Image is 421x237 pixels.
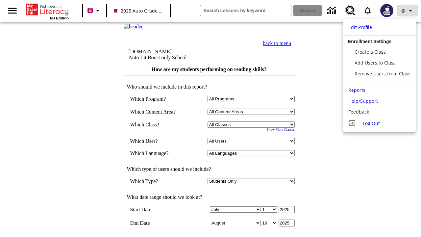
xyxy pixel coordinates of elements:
[348,24,372,30] span: Edit Profile
[363,120,380,126] span: Log Out
[348,87,365,93] span: Reports
[348,98,378,104] span: Help/Support
[348,39,391,44] span: Enrollment Settings
[348,109,369,115] span: Feedback
[355,60,396,66] span: Add Users to Class
[355,70,410,77] span: Remove Users from Class
[355,49,386,55] span: Create a Class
